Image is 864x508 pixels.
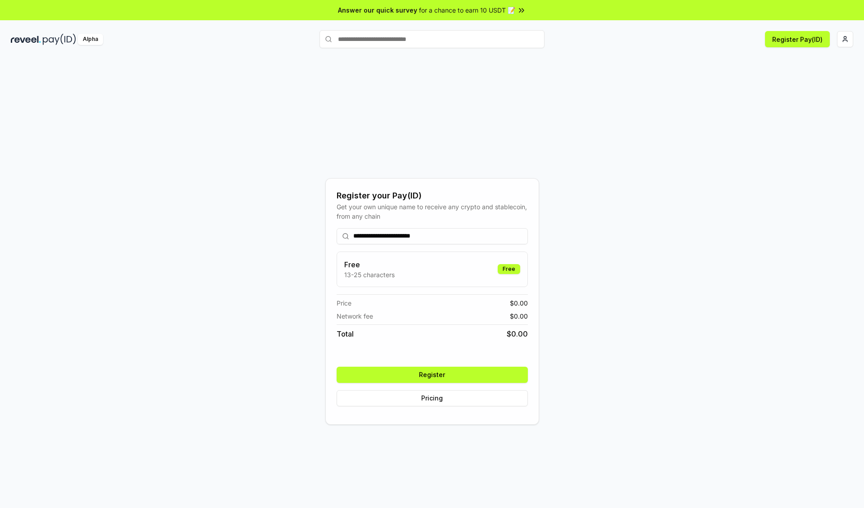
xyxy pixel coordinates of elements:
[498,264,520,274] div: Free
[337,298,351,308] span: Price
[43,34,76,45] img: pay_id
[337,189,528,202] div: Register your Pay(ID)
[510,311,528,321] span: $ 0.00
[419,5,515,15] span: for a chance to earn 10 USDT 📝
[510,298,528,308] span: $ 0.00
[78,34,103,45] div: Alpha
[11,34,41,45] img: reveel_dark
[337,202,528,221] div: Get your own unique name to receive any crypto and stablecoin, from any chain
[337,328,354,339] span: Total
[338,5,417,15] span: Answer our quick survey
[344,270,395,279] p: 13-25 characters
[765,31,830,47] button: Register Pay(ID)
[507,328,528,339] span: $ 0.00
[337,367,528,383] button: Register
[337,390,528,406] button: Pricing
[344,259,395,270] h3: Free
[337,311,373,321] span: Network fee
